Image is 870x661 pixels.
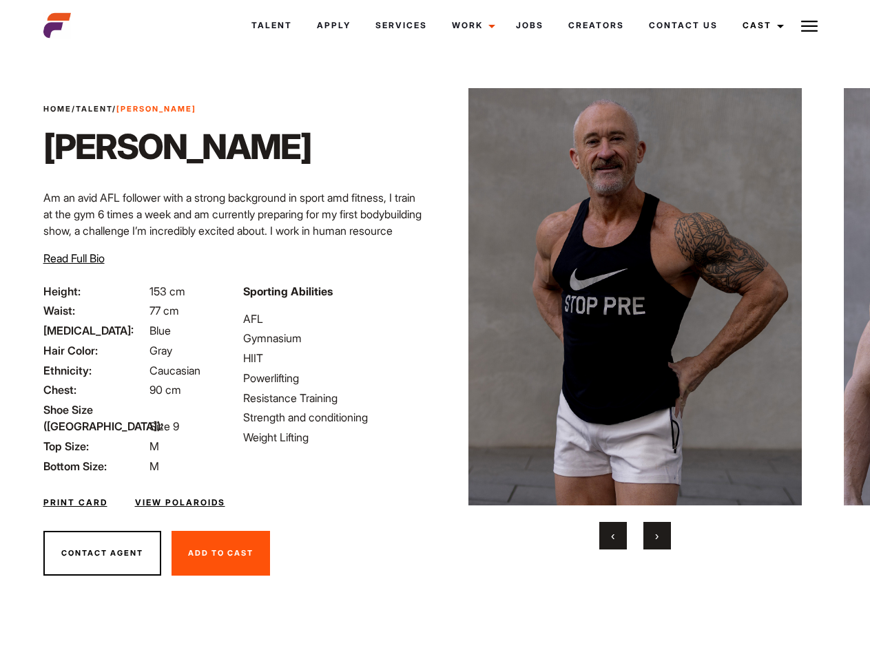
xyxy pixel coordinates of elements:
a: Services [363,7,439,44]
li: AFL [243,311,426,327]
span: Waist: [43,302,147,319]
a: Cast [730,7,792,44]
span: 90 cm [149,383,181,397]
li: Resistance Training [243,390,426,406]
span: Top Size: [43,438,147,454]
a: Talent [76,104,112,114]
a: View Polaroids [135,496,225,509]
span: Caucasian [149,364,200,377]
a: Contact Us [636,7,730,44]
a: Home [43,104,72,114]
span: Add To Cast [188,548,253,558]
a: Creators [556,7,636,44]
strong: [PERSON_NAME] [116,104,196,114]
a: Talent [239,7,304,44]
span: Hair Color: [43,342,147,359]
li: Gymnasium [243,330,426,346]
span: 77 cm [149,304,179,317]
span: Ethnicity: [43,362,147,379]
img: Burger icon [801,18,818,34]
li: Powerlifting [243,370,426,386]
span: Chest: [43,381,147,398]
li: HIIT [243,350,426,366]
span: Height: [43,283,147,300]
button: Add To Cast [172,531,270,576]
strong: Sporting Abilities [243,284,333,298]
li: Weight Lifting [243,429,426,445]
span: Shoe Size ([GEOGRAPHIC_DATA]): [43,401,147,434]
p: Am an avid AFL follower with a strong background in sport amd fitness, I train at the gym 6 times... [43,189,427,322]
li: Strength and conditioning [243,409,426,426]
span: Next [655,529,659,543]
span: Previous [611,529,614,543]
span: 153 cm [149,284,185,298]
span: / / [43,103,196,115]
a: Jobs [504,7,556,44]
span: M [149,439,159,453]
a: Work [439,7,504,44]
img: cropped-aefm-brand-fav-22-square.png [43,12,71,39]
span: M [149,459,159,473]
span: Bottom Size: [43,458,147,474]
button: Read Full Bio [43,250,105,266]
button: Contact Agent [43,531,161,576]
span: Read Full Bio [43,251,105,265]
span: Size 9 [149,419,179,433]
a: Print Card [43,496,107,509]
span: [MEDICAL_DATA]: [43,322,147,339]
span: Blue [149,324,171,337]
h1: [PERSON_NAME] [43,126,311,167]
span: Gray [149,344,172,357]
a: Apply [304,7,363,44]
